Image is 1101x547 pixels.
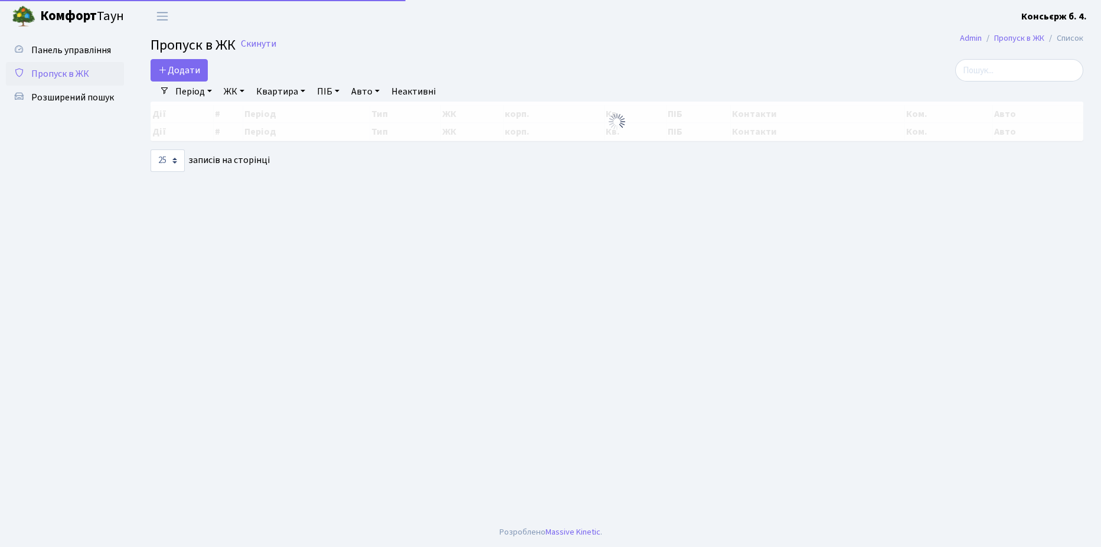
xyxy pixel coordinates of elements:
a: Пропуск в ЖК [6,62,124,86]
a: Розширений пошук [6,86,124,109]
span: Пропуск в ЖК [31,67,89,80]
a: Консьєрж б. 4. [1021,9,1087,24]
li: Список [1044,32,1083,45]
span: Пропуск в ЖК [151,35,236,56]
a: Панель управління [6,38,124,62]
nav: breadcrumb [942,26,1101,51]
a: ЖК [219,82,249,102]
select: записів на сторінці [151,149,185,172]
label: записів на сторінці [151,149,270,172]
a: Massive Kinetic [545,526,600,538]
span: Панель управління [31,44,111,57]
a: Додати [151,59,208,82]
a: Квартира [251,82,310,102]
span: Додати [158,64,200,77]
span: Таун [40,6,124,27]
a: Авто [347,82,384,102]
button: Переключити навігацію [148,6,177,26]
b: Консьєрж б. 4. [1021,10,1087,23]
a: Скинути [241,38,276,50]
input: Пошук... [955,59,1083,82]
b: Комфорт [40,6,97,25]
span: Розширений пошук [31,91,114,104]
a: Admin [960,32,982,44]
img: logo.png [12,5,35,28]
a: Неактивні [387,82,440,102]
img: Обробка... [607,112,626,131]
a: Пропуск в ЖК [994,32,1044,44]
div: Розроблено . [499,526,602,539]
a: ПІБ [312,82,344,102]
a: Період [171,82,217,102]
